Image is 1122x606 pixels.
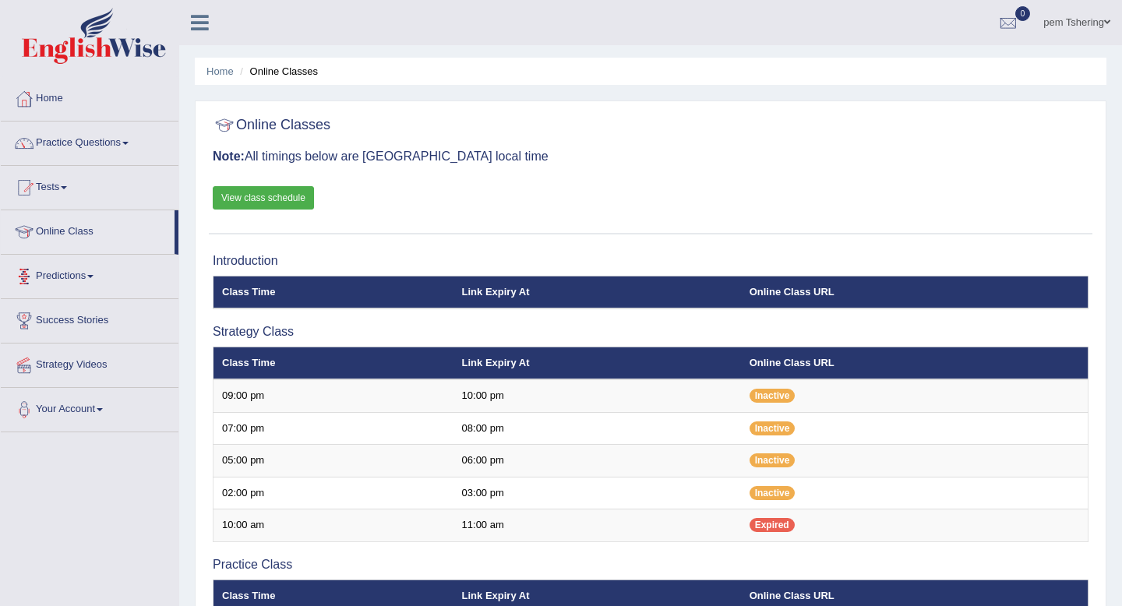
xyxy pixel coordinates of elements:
[213,325,1088,339] h3: Strategy Class
[750,421,796,435] span: Inactive
[206,65,234,77] a: Home
[750,389,796,403] span: Inactive
[236,64,318,79] li: Online Classes
[750,453,796,467] span: Inactive
[213,276,453,308] th: Class Time
[1,344,178,382] a: Strategy Videos
[453,347,741,379] th: Link Expiry At
[1,255,178,294] a: Predictions
[741,347,1088,379] th: Online Class URL
[453,276,741,308] th: Link Expiry At
[453,445,741,477] td: 06:00 pm
[1015,6,1031,21] span: 0
[213,347,453,379] th: Class Time
[750,518,795,532] span: Expired
[213,114,330,137] h2: Online Classes
[1,166,178,205] a: Tests
[213,186,314,210] a: View class schedule
[1,122,178,160] a: Practice Questions
[213,412,453,445] td: 07:00 pm
[213,445,453,477] td: 05:00 pm
[453,477,741,509] td: 03:00 pm
[213,150,245,163] b: Note:
[213,150,1088,164] h3: All timings below are [GEOGRAPHIC_DATA] local time
[213,509,453,542] td: 10:00 am
[750,486,796,500] span: Inactive
[1,388,178,427] a: Your Account
[213,254,1088,268] h3: Introduction
[1,210,175,249] a: Online Class
[213,379,453,412] td: 09:00 pm
[213,558,1088,572] h3: Practice Class
[213,477,453,509] td: 02:00 pm
[453,379,741,412] td: 10:00 pm
[1,299,178,338] a: Success Stories
[453,509,741,542] td: 11:00 am
[741,276,1088,308] th: Online Class URL
[1,77,178,116] a: Home
[453,412,741,445] td: 08:00 pm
